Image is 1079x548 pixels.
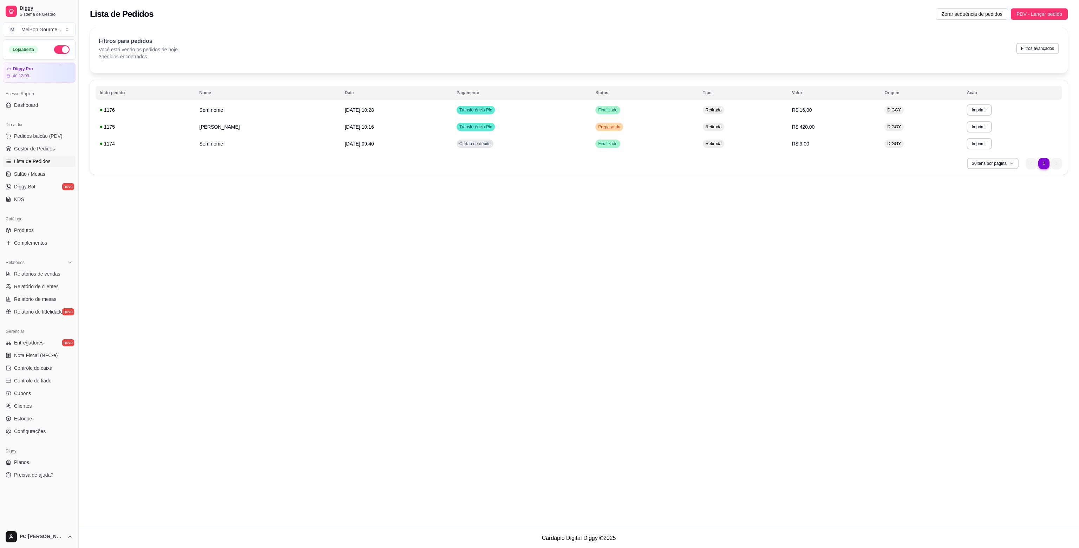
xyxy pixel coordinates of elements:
td: Sem nome [195,102,341,118]
a: Cupons [3,388,76,399]
a: Diggy Proaté 12/09 [3,63,76,83]
span: Lista de Pedidos [14,158,51,165]
p: Você está vendo os pedidos de hoje. [99,46,179,53]
th: Ação [962,86,1062,100]
span: KDS [14,196,24,203]
a: KDS [3,194,76,205]
span: M [9,26,16,33]
button: Filtros avançados [1016,43,1059,54]
span: Estoque [14,415,32,422]
button: Imprimir [967,138,992,149]
nav: pagination navigation [1022,154,1066,173]
span: Relatório de fidelidade [14,308,63,315]
div: 1174 [100,140,191,147]
div: Loja aberta [9,46,38,53]
div: 1175 [100,123,191,130]
span: Salão / Mesas [14,170,45,178]
a: Dashboard [3,99,76,111]
span: Nota Fiscal (NFC-e) [14,352,58,359]
a: Nota Fiscal (NFC-e) [3,350,76,361]
button: 30itens por página [967,158,1019,169]
span: Cupons [14,390,31,397]
div: Dia a dia [3,119,76,130]
button: Imprimir [967,104,992,116]
span: Relatório de mesas [14,296,57,303]
span: Controle de fiado [14,377,52,384]
div: MelPop Gourme ... [21,26,61,33]
p: 3 pedidos encontrados [99,53,179,60]
a: Complementos [3,237,76,249]
th: Pagamento [452,86,591,100]
span: PC [PERSON_NAME] [20,534,64,540]
a: Diggy Botnovo [3,181,76,192]
article: Diggy Pro [13,66,33,72]
span: Gestor de Pedidos [14,145,55,152]
span: PDV - Lançar pedido [1016,10,1062,18]
span: Retirada [704,124,723,130]
div: Catálogo [3,213,76,225]
a: Entregadoresnovo [3,337,76,348]
a: Precisa de ajuda? [3,469,76,481]
a: Configurações [3,426,76,437]
button: Zerar sequência de pedidos [936,8,1008,20]
a: Relatório de mesas [3,294,76,305]
span: [DATE] 10:28 [345,107,374,113]
footer: Cardápio Digital Diggy © 2025 [79,528,1079,548]
button: Alterar Status [54,45,70,54]
a: Relatórios de vendas [3,268,76,279]
span: R$ 420,00 [792,124,815,130]
a: Salão / Mesas [3,168,76,180]
span: Diggy Bot [14,183,35,190]
th: Origem [880,86,962,100]
span: [DATE] 09:40 [345,141,374,147]
span: Retirada [704,107,723,113]
button: Pedidos balcão (PDV) [3,130,76,142]
p: Filtros para pedidos [99,37,179,45]
span: Sistema de Gestão [20,12,73,17]
a: Relatório de fidelidadenovo [3,306,76,317]
button: Imprimir [967,121,992,133]
span: Relatórios [6,260,25,265]
span: Produtos [14,227,34,234]
th: Id do pedido [96,86,195,100]
button: Select a team [3,22,76,37]
div: 1176 [100,107,191,114]
span: Configurações [14,428,46,435]
span: Complementos [14,239,47,246]
span: R$ 9,00 [792,141,809,147]
li: pagination item 1 active [1038,158,1049,169]
td: [PERSON_NAME] [195,118,341,135]
span: Retirada [704,141,723,147]
a: Gestor de Pedidos [3,143,76,154]
a: DiggySistema de Gestão [3,3,76,20]
a: Produtos [3,225,76,236]
span: Planos [14,459,29,466]
span: R$ 16,00 [792,107,812,113]
th: Status [591,86,699,100]
button: PDV - Lançar pedido [1011,8,1068,20]
span: Entregadores [14,339,44,346]
th: Data [340,86,452,100]
span: Preparando [597,124,622,130]
div: Gerenciar [3,326,76,337]
a: Controle de fiado [3,375,76,386]
a: Controle de caixa [3,362,76,374]
span: Finalizado [597,141,619,147]
th: Nome [195,86,341,100]
span: Cartão de débito [458,141,492,147]
a: Lista de Pedidos [3,156,76,167]
a: Relatório de clientes [3,281,76,292]
a: Planos [3,457,76,468]
td: Sem nome [195,135,341,152]
a: Clientes [3,400,76,412]
button: PC [PERSON_NAME] [3,528,76,545]
span: Diggy [20,5,73,12]
span: Clientes [14,402,32,410]
span: Precisa de ajuda? [14,471,53,478]
h2: Lista de Pedidos [90,8,153,20]
span: Controle de caixa [14,365,52,372]
div: Acesso Rápido [3,88,76,99]
span: Transferência Pix [458,107,493,113]
span: DIGGY [886,141,902,147]
th: Valor [788,86,881,100]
